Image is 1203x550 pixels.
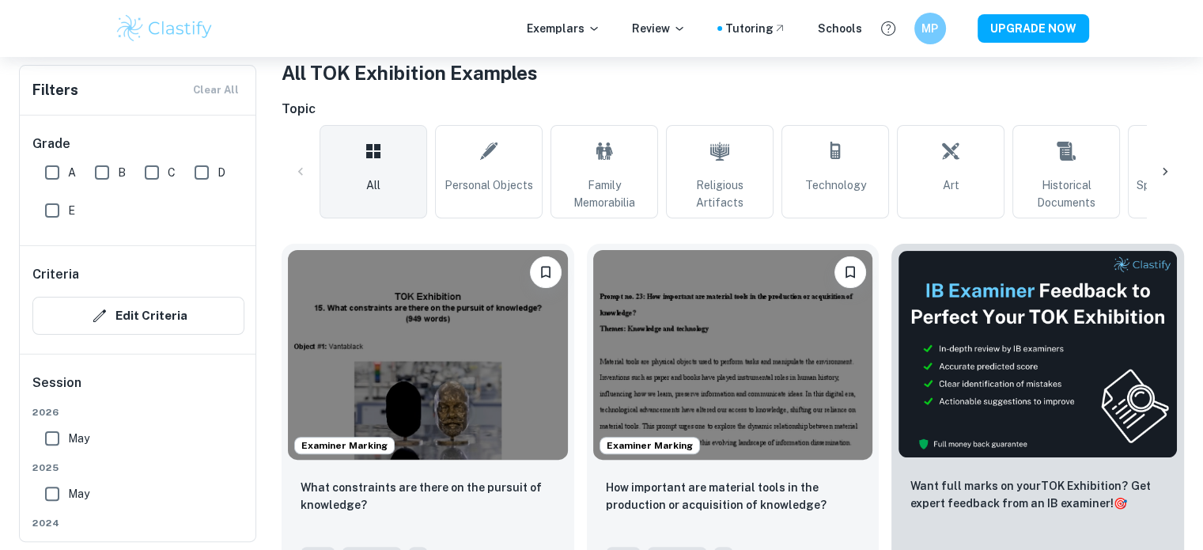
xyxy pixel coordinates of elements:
[1114,497,1127,510] span: 🎯
[834,256,866,288] button: Bookmark
[445,176,533,194] span: Personal Objects
[593,250,873,460] img: TOK Exhibition example thumbnail: How important are material tools in the
[32,461,244,475] span: 2025
[218,164,225,181] span: D
[68,202,75,219] span: E
[600,438,699,453] span: Examiner Marking
[288,250,568,460] img: TOK Exhibition example thumbnail: What constraints are there on the pursui
[910,477,1165,512] p: Want full marks on your TOK Exhibition ? Get expert feedback from an IB examiner!
[921,20,939,37] h6: MP
[805,176,866,194] span: Technology
[978,14,1089,43] button: UPGRADE NOW
[282,100,1184,119] h6: Topic
[943,176,959,194] span: Art
[632,20,686,37] p: Review
[68,164,76,181] span: A
[32,297,244,335] button: Edit Criteria
[68,485,89,503] span: May
[527,20,600,37] p: Exemplars
[118,164,126,181] span: B
[606,479,861,514] p: How important are material tools in the production or acquisition of knowledge?
[875,15,902,42] button: Help and Feedback
[32,516,244,530] span: 2024
[530,256,562,288] button: Bookmark
[295,438,394,453] span: Examiner Marking
[32,405,244,419] span: 2026
[914,13,946,44] button: MP
[898,250,1178,458] img: Thumbnail
[168,164,176,181] span: C
[32,374,244,405] h6: Session
[366,176,380,194] span: All
[32,79,78,101] h6: Filters
[282,59,1184,87] h1: All TOK Exhibition Examples
[673,176,766,211] span: Religious Artifacts
[558,176,651,211] span: Family Memorabilia
[115,13,215,44] img: Clastify logo
[32,265,79,284] h6: Criteria
[301,479,555,514] p: What constraints are there on the pursuit of knowledge?
[1020,176,1113,211] span: Historical Documents
[68,430,89,447] span: May
[725,20,786,37] a: Tutoring
[32,135,244,154] h6: Grade
[818,20,862,37] a: Schools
